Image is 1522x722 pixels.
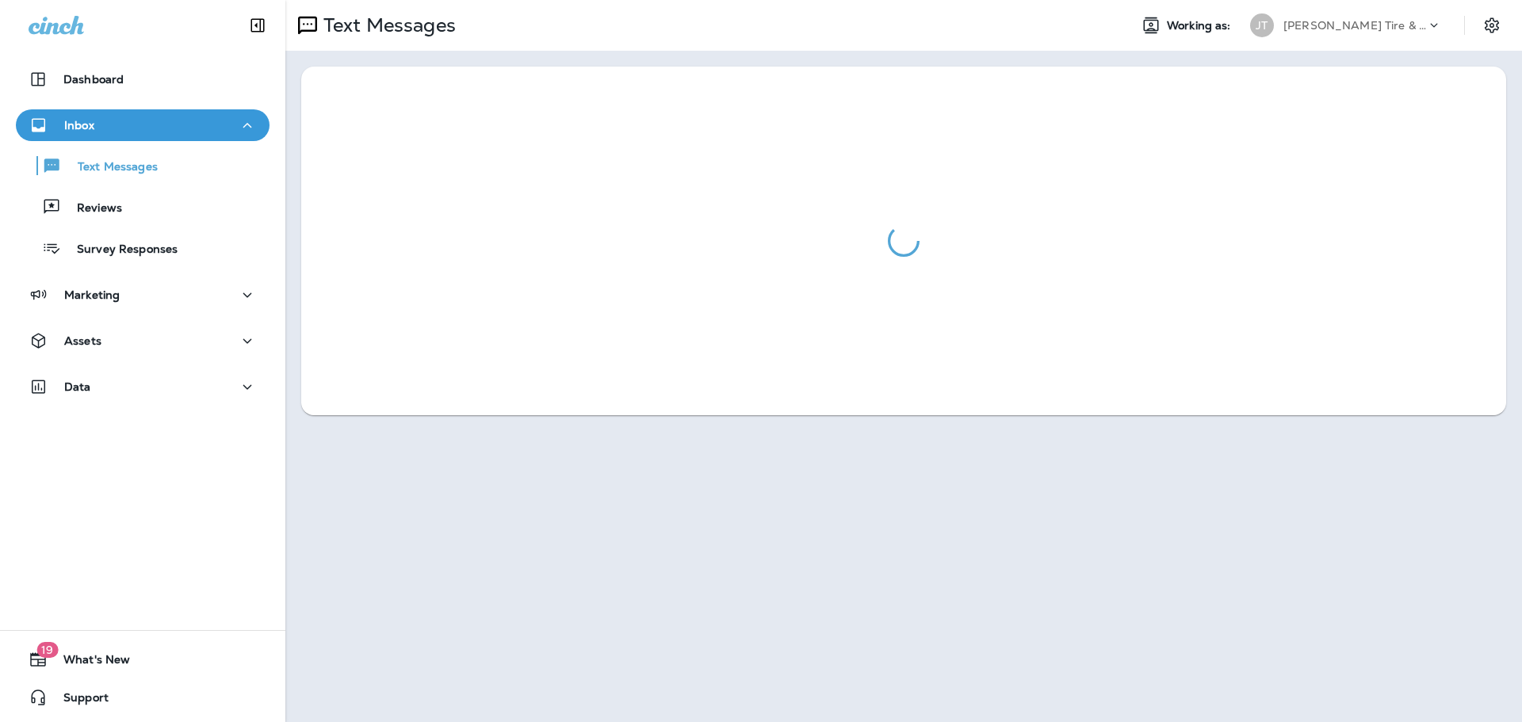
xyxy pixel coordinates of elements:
button: 19What's New [16,644,270,675]
button: Dashboard [16,63,270,95]
button: Collapse Sidebar [235,10,280,41]
p: Marketing [64,288,120,301]
span: Support [48,691,109,710]
p: Inbox [64,119,94,132]
p: Text Messages [317,13,456,37]
button: Support [16,682,270,713]
p: Data [64,380,91,393]
button: Marketing [16,279,270,311]
span: 19 [36,642,58,658]
span: What's New [48,653,130,672]
p: Assets [64,334,101,347]
button: Data [16,371,270,403]
p: Text Messages [62,160,158,175]
span: Working as: [1167,19,1234,32]
button: Survey Responses [16,231,270,265]
button: Reviews [16,190,270,223]
button: Text Messages [16,149,270,182]
p: Reviews [61,201,122,216]
button: Assets [16,325,270,357]
p: Dashboard [63,73,124,86]
p: [PERSON_NAME] Tire & Auto [1283,19,1426,32]
button: Inbox [16,109,270,141]
p: Survey Responses [61,243,178,258]
button: Settings [1478,11,1506,40]
div: JT [1250,13,1274,37]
